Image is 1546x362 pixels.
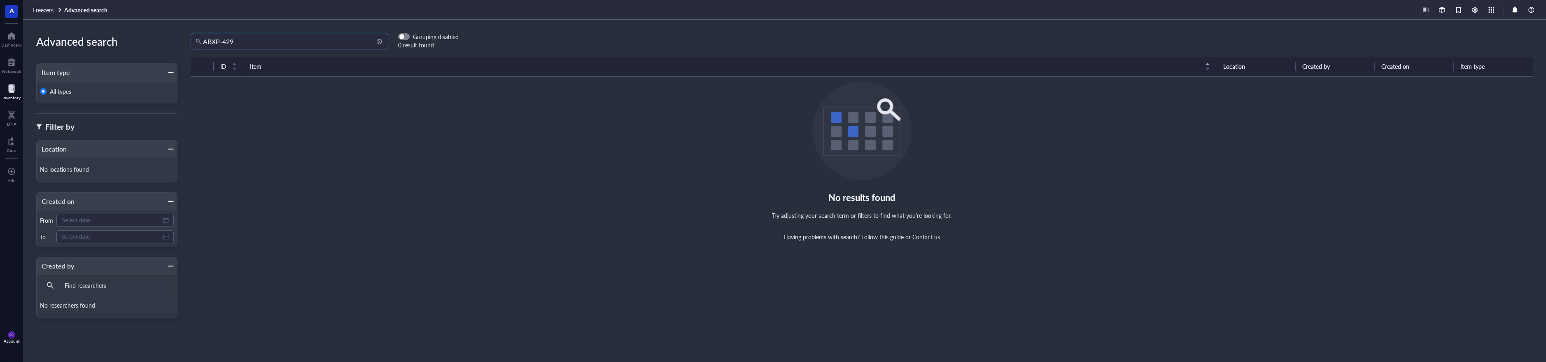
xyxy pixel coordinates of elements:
[214,57,243,76] th: ID
[2,82,21,100] a: Inventory
[772,211,951,220] div: Try adjusting your search term or filters to find what you're looking for.
[36,33,177,50] div: Advanced search
[243,57,1217,76] th: Item
[398,40,459,49] div: 0 result found
[8,178,16,183] div: Add
[1217,57,1296,76] th: Location
[1375,57,1454,76] th: Created on
[783,233,940,241] div: Having problems with search? or
[40,297,174,315] div: No researchers found
[413,33,459,40] div: Grouping disabled
[64,6,109,14] a: Advanced search
[812,82,911,180] img: Empty state
[1296,57,1375,76] th: Created by
[1454,57,1533,76] th: Item type
[1,42,22,47] div: Dashboard
[61,232,161,241] input: Select date
[220,62,227,71] span: ID
[4,339,20,343] div: Account
[2,56,21,74] a: Notebook
[40,233,53,241] div: To
[37,143,67,155] div: Location
[2,69,21,74] div: Notebook
[40,217,53,224] div: From
[7,108,16,126] a: DNA
[7,121,16,126] div: DNA
[9,5,14,16] span: A
[50,87,71,96] span: All types
[7,148,16,153] div: Core
[2,95,21,100] div: Inventory
[250,62,1200,71] span: Item
[45,121,75,133] div: Filter by
[861,233,904,241] a: Follow this guide
[37,260,74,272] div: Created by
[37,67,70,78] div: Item type
[61,216,161,225] input: Select date
[37,196,75,207] div: Created on
[912,233,940,241] a: Contact us
[7,135,16,153] a: Core
[33,6,54,14] span: Freezers
[828,190,895,204] div: No results found
[9,333,13,336] span: RR
[1,29,22,47] a: Dashboard
[40,161,174,179] div: No locations found
[33,6,63,14] a: Freezers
